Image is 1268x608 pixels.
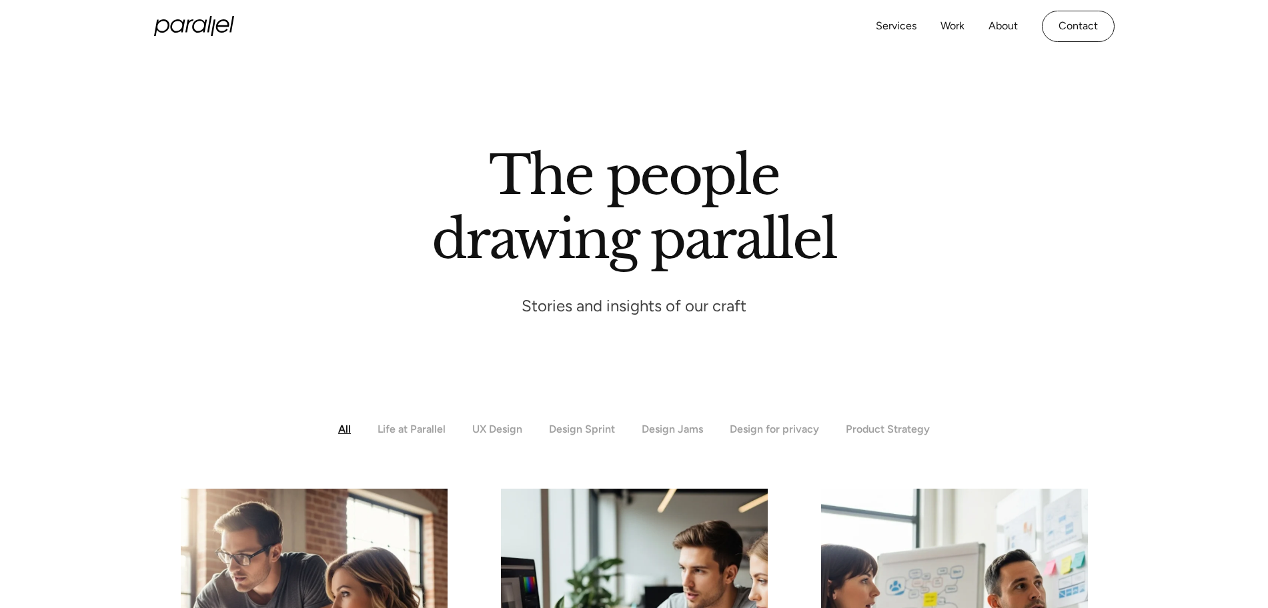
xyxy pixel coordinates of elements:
h1: The people drawing parallel [432,143,836,271]
div: All [338,423,351,435]
div: Design for privacy [730,423,819,435]
a: Contact [1042,11,1115,42]
div: UX Design [472,423,522,435]
a: Services [876,17,916,36]
a: Work [940,17,965,36]
div: Product Strategy [846,423,930,435]
div: Design Sprint [549,423,615,435]
a: About [989,17,1018,36]
div: Life at Parallel [378,423,446,435]
p: Stories and insights of our craft [522,295,746,316]
div: Design Jams [642,423,703,435]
